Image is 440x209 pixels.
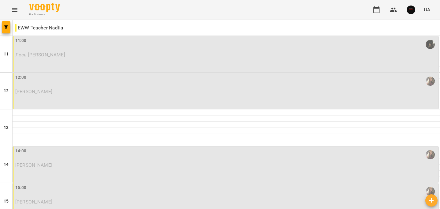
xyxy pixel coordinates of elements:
img: Бойко Олександра Вікторівна [426,150,435,159]
p: EWW Teacher Nadiia [15,24,63,32]
span: UA [424,6,430,13]
button: Menu [7,2,22,17]
img: Бойко Олександра Вікторівна [426,187,435,196]
h6: 12 [4,88,9,94]
button: Створити урок [425,194,438,207]
img: Voopty Logo [29,3,60,12]
span: For Business [29,13,60,17]
label: 14:00 [15,148,27,154]
span: [PERSON_NAME] [15,162,52,168]
h6: 14 [4,161,9,168]
h6: 13 [4,124,9,131]
label: 11:00 [15,37,27,44]
h6: 11 [4,51,9,58]
button: UA [421,4,433,15]
span: [PERSON_NAME] [15,89,52,94]
label: 15:00 [15,184,27,191]
span: [PERSON_NAME] [15,199,52,205]
span: Лось [PERSON_NAME] [15,52,65,58]
img: Бойко Олександра Вікторівна [426,77,435,86]
label: 12:00 [15,74,27,81]
h6: 15 [4,198,9,205]
img: 5eed76f7bd5af536b626cea829a37ad3.jpg [407,6,415,14]
img: Глеб Христина Ігорівна [426,40,435,49]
